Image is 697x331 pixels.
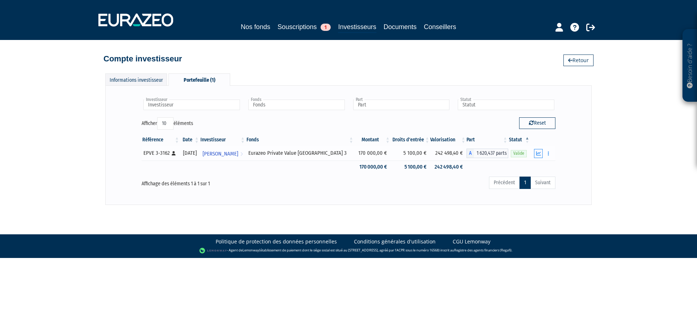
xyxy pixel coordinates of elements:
[466,149,474,158] span: A
[508,134,530,146] th: Statut : activer pour trier la colonne par ordre d&eacute;croissant
[7,247,690,254] div: - Agent de (établissement de paiement dont le siège social est situé au [STREET_ADDRESS], agréé p...
[424,22,456,32] a: Conseillers
[105,73,167,85] div: Informations investisseur
[430,134,466,146] th: Valorisation: activer pour trier la colonne par ordre croissant
[519,117,555,129] button: Reset
[246,134,354,146] th: Fonds: activer pour trier la colonne par ordre croissant
[686,33,694,98] p: Besoin d'aide ?
[200,146,246,161] a: [PERSON_NAME]
[98,13,173,27] img: 1732889491-logotype_eurazeo_blanc_rvb.png
[354,146,391,161] td: 170 000,00 €
[453,238,490,245] a: CGU Lemonway
[430,146,466,161] td: 242 498,40 €
[277,22,331,32] a: Souscriptions1
[143,149,178,157] div: EPVE 3-3162
[354,161,391,173] td: 170 000,00 €
[248,149,352,157] div: Eurazeo Private Value [GEOGRAPHIC_DATA] 3
[511,150,527,157] span: Valide
[157,117,174,130] select: Afficheréléments
[391,146,430,161] td: 5 100,00 €
[466,134,508,146] th: Part: activer pour trier la colonne par ordre croissant
[103,55,182,63] h4: Compte investisseur
[242,248,259,253] a: Lemonway
[474,149,508,158] span: 1 620,437 parts
[142,134,180,146] th: Référence : activer pour trier la colonne par ordre croissant
[199,247,227,254] img: logo-lemonway.png
[338,22,376,33] a: Investisseurs
[183,149,197,157] div: [DATE]
[180,134,200,146] th: Date: activer pour trier la colonne par ordre croissant
[384,22,417,32] a: Documents
[391,161,430,173] td: 5 100,00 €
[241,22,270,32] a: Nos fonds
[142,117,193,130] label: Afficher éléments
[466,149,508,158] div: A - Eurazeo Private Value Europe 3
[172,151,176,156] i: [Français] Personne physique
[321,24,331,31] span: 1
[519,177,531,189] a: 1
[216,238,337,245] a: Politique de protection des données personnelles
[142,176,308,187] div: Affichage des éléments 1 à 1 sur 1
[200,134,246,146] th: Investisseur: activer pour trier la colonne par ordre croissant
[203,147,238,161] span: [PERSON_NAME]
[430,161,466,173] td: 242 498,40 €
[454,248,511,253] a: Registre des agents financiers (Regafi)
[354,238,436,245] a: Conditions générales d'utilisation
[391,134,430,146] th: Droits d'entrée: activer pour trier la colonne par ordre croissant
[240,147,243,161] i: Voir l'investisseur
[354,134,391,146] th: Montant: activer pour trier la colonne par ordre croissant
[563,55,594,66] a: Retour
[168,73,230,86] div: Portefeuille (1)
